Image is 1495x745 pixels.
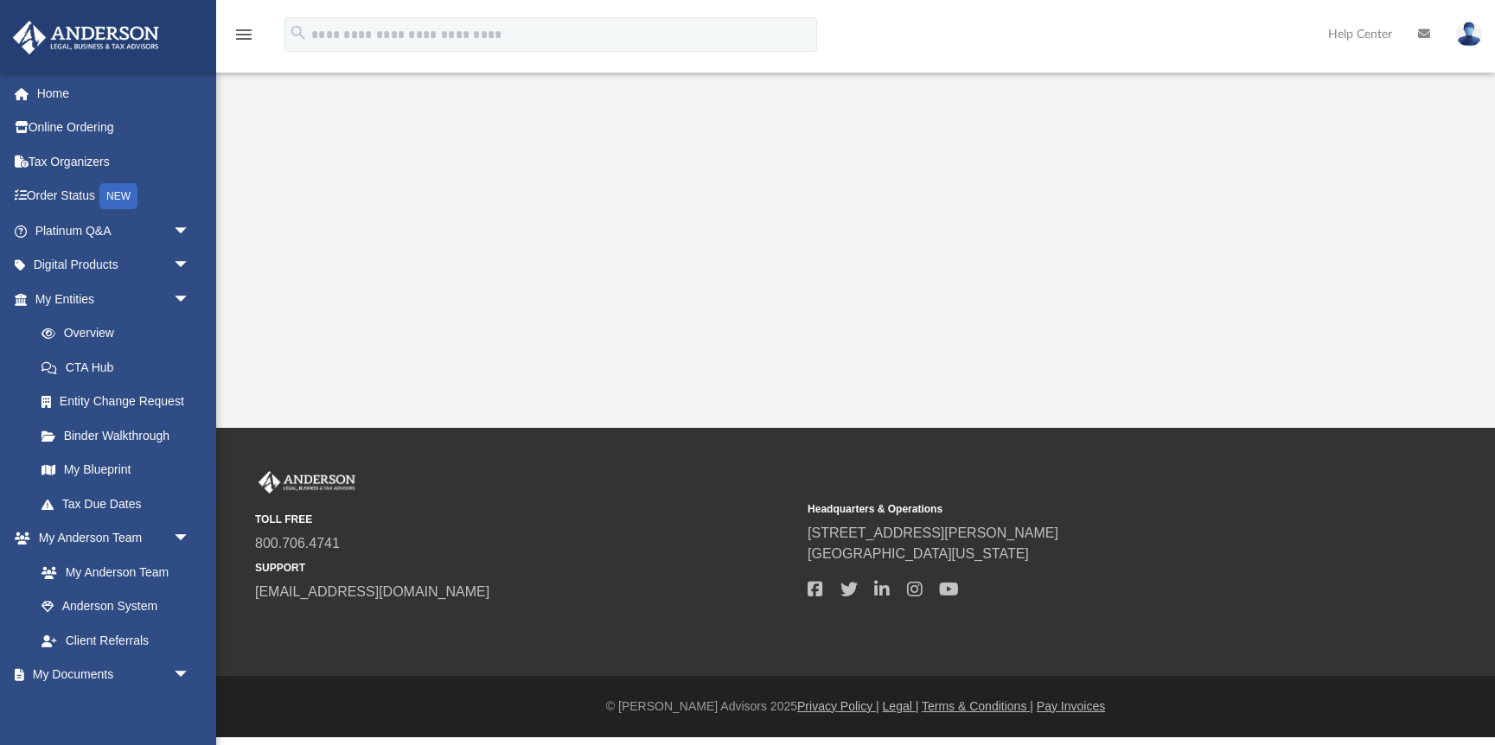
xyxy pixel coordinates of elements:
[173,282,208,317] span: arrow_drop_down
[24,487,216,521] a: Tax Due Dates
[173,521,208,557] span: arrow_drop_down
[255,536,340,551] a: 800.706.4741
[12,248,216,283] a: Digital Productsarrow_drop_down
[24,589,208,624] a: Anderson System
[808,501,1348,517] small: Headquarters & Operations
[12,179,216,214] a: Order StatusNEW
[24,316,216,351] a: Overview
[12,282,216,316] a: My Entitiesarrow_drop_down
[255,560,795,576] small: SUPPORT
[12,521,208,556] a: My Anderson Teamarrow_drop_down
[216,697,1495,716] div: © [PERSON_NAME] Advisors 2025
[255,584,489,599] a: [EMAIL_ADDRESS][DOMAIN_NAME]
[12,111,216,145] a: Online Ordering
[24,555,199,589] a: My Anderson Team
[255,512,795,527] small: TOLL FREE
[8,21,164,54] img: Anderson Advisors Platinum Portal
[255,471,359,493] img: Anderson Advisors Platinum Portal
[883,699,919,713] a: Legal |
[1037,699,1105,713] a: Pay Invoices
[808,546,1029,561] a: [GEOGRAPHIC_DATA][US_STATE]
[12,658,208,692] a: My Documentsarrow_drop_down
[24,385,216,419] a: Entity Change Request
[24,453,208,487] a: My Blueprint
[922,699,1033,713] a: Terms & Conditions |
[233,24,254,45] i: menu
[12,213,216,248] a: Platinum Q&Aarrow_drop_down
[808,525,1058,540] a: [STREET_ADDRESS][PERSON_NAME]
[12,144,216,179] a: Tax Organizers
[173,658,208,693] span: arrow_drop_down
[173,213,208,249] span: arrow_drop_down
[1456,22,1482,47] img: User Pic
[233,33,254,45] a: menu
[797,699,879,713] a: Privacy Policy |
[24,418,216,453] a: Binder Walkthrough
[24,350,216,385] a: CTA Hub
[173,248,208,283] span: arrow_drop_down
[12,76,216,111] a: Home
[99,183,137,209] div: NEW
[24,623,208,658] a: Client Referrals
[289,23,308,42] i: search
